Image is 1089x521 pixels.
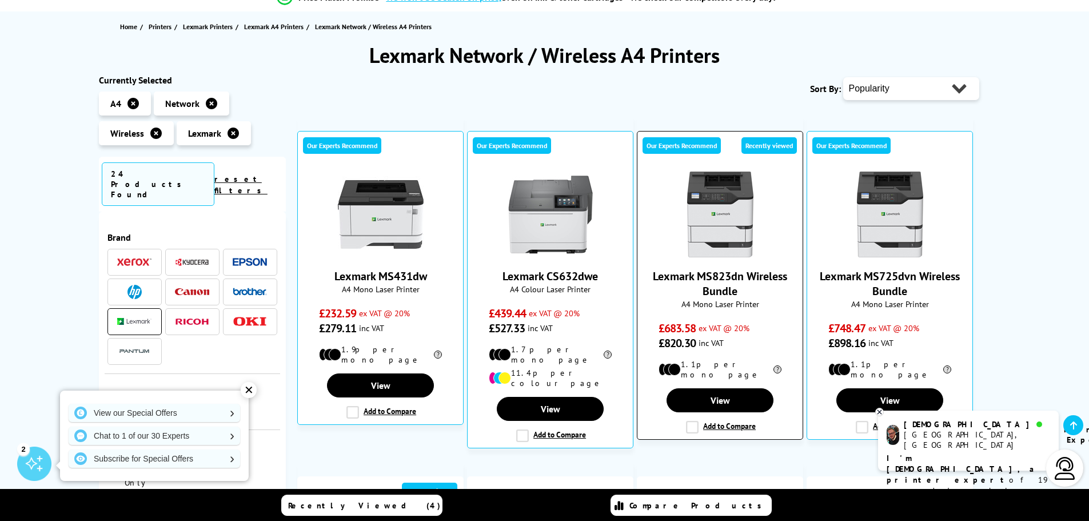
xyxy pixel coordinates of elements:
[508,172,593,257] img: Lexmark CS632dwe
[117,285,151,299] a: HP
[183,21,236,33] a: Lexmark Printers
[99,42,991,69] h1: Lexmark Network / Wireless A4 Printers
[489,368,612,388] li: 11.4p per colour page
[110,98,121,109] span: A4
[327,373,433,397] a: View
[233,258,267,267] img: Epson
[183,21,233,33] span: Lexmark Printers
[611,495,772,516] a: Compare Products
[643,299,797,309] span: A4 Mono Laser Printer
[812,137,891,154] div: Our Experts Recommend
[99,74,286,86] div: Currently Selected
[188,128,221,139] span: Lexmark
[175,288,209,296] img: Canon
[643,137,721,154] div: Our Experts Recommend
[120,21,140,33] a: Home
[402,483,457,499] div: Recently viewed
[489,321,525,336] span: £527.33
[214,174,268,196] a: reset filters
[127,285,142,299] img: HP
[516,429,586,442] label: Add to Compare
[244,21,304,33] span: Lexmark A4 Printers
[110,128,144,139] span: Wireless
[489,306,526,321] span: £439.44
[303,137,381,154] div: Our Experts Recommend
[528,323,553,333] span: inc VAT
[847,248,933,260] a: Lexmark MS725dvn Wireless Bundle
[338,248,424,260] a: Lexmark MS431dw
[281,495,442,516] a: Recently Viewed (4)
[856,421,926,433] label: Add to Compare
[359,323,384,333] span: inc VAT
[102,162,214,206] span: 24 Products Found
[334,269,427,284] a: Lexmark MS431dw
[699,337,724,348] span: inc VAT
[686,421,756,433] label: Add to Compare
[847,172,933,257] img: Lexmark MS725dvn Wireless Bundle
[117,255,151,269] a: Xerox
[508,248,593,260] a: Lexmark CS632dwe
[836,388,943,412] a: View
[502,269,598,284] a: Lexmark CS632dwe
[659,359,781,380] li: 1.1p per mono page
[233,255,267,269] a: Epson
[319,321,356,336] span: £279.11
[629,500,768,511] span: Compare Products
[473,284,627,295] span: A4 Colour Laser Printer
[828,336,865,351] span: £898.16
[117,344,151,359] a: Pantum
[473,137,551,154] div: Our Experts Recommend
[497,397,603,421] a: View
[887,453,1050,518] p: of 19 years! I can help you choose the right product
[17,443,30,455] div: 2
[346,406,416,419] label: Add to Compare
[653,269,787,299] a: Lexmark MS823dn Wireless Bundle
[69,404,240,422] a: View our Special Offers
[529,308,580,319] span: ex VAT @ 20%
[810,83,841,94] span: Sort By:
[69,450,240,468] a: Subscribe for Special Offers
[904,429,1050,450] div: [GEOGRAPHIC_DATA], [GEOGRAPHIC_DATA]
[175,285,209,299] a: Canon
[117,344,151,358] img: Pantum
[175,258,209,267] img: Kyocera
[828,321,865,336] span: £748.47
[359,308,410,319] span: ex VAT @ 20%
[149,21,174,33] a: Printers
[117,318,151,325] img: Lexmark
[887,425,899,445] img: chris-livechat.png
[175,255,209,269] a: Kyocera
[868,337,893,348] span: inc VAT
[828,359,951,380] li: 1.1p per mono page
[233,315,267,329] a: OKI
[659,336,696,351] span: £820.30
[107,232,278,243] span: Brand
[659,321,696,336] span: £683.58
[233,317,267,327] img: OKI
[304,284,457,295] span: A4 Mono Laser Printer
[887,453,1038,485] b: I'm [DEMOGRAPHIC_DATA], a printer expert
[117,315,151,329] a: Lexmark
[677,248,763,260] a: Lexmark MS823dn Wireless Bundle
[288,500,441,511] span: Recently Viewed (4)
[233,288,267,296] img: Brother
[175,315,209,329] a: Ricoh
[868,323,919,333] span: ex VAT @ 20%
[244,21,306,33] a: Lexmark A4 Printers
[165,98,200,109] span: Network
[319,344,442,365] li: 1.9p per mono page
[69,427,240,445] a: Chat to 1 of our 30 Experts
[741,137,797,154] div: Recently viewed
[315,22,432,31] span: Lexmark Network / Wireless A4 Printers
[489,344,612,365] li: 1.7p per mono page
[904,419,1050,429] div: [DEMOGRAPHIC_DATA]
[677,172,763,257] img: Lexmark MS823dn Wireless Bundle
[117,258,151,266] img: Xerox
[319,306,356,321] span: £232.59
[820,269,960,299] a: Lexmark MS725dvn Wireless Bundle
[241,382,257,398] div: ✕
[175,319,209,325] img: Ricoh
[699,323,749,333] span: ex VAT @ 20%
[667,388,773,412] a: View
[338,172,424,257] img: Lexmark MS431dw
